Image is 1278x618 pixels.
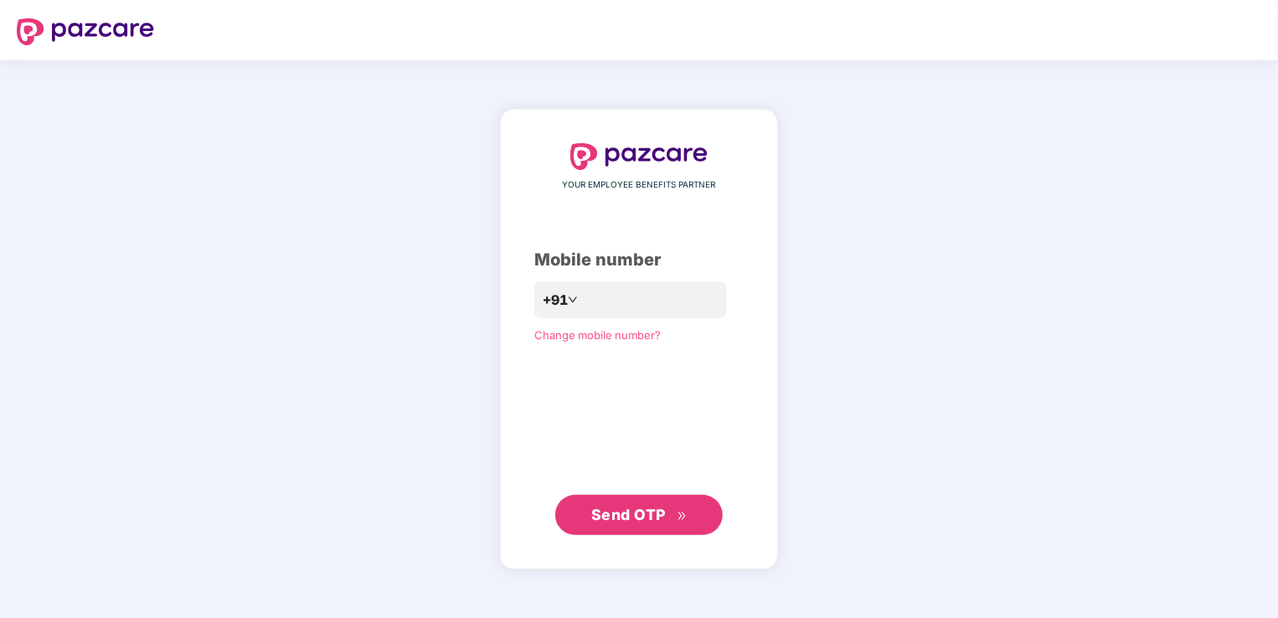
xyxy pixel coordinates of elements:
[570,143,708,170] img: logo
[568,295,578,305] span: down
[591,506,666,523] span: Send OTP
[534,328,661,342] a: Change mobile number?
[17,18,154,45] img: logo
[543,290,568,311] span: +91
[555,495,723,535] button: Send OTPdouble-right
[677,511,688,522] span: double-right
[534,247,744,273] div: Mobile number
[563,178,716,192] span: YOUR EMPLOYEE BENEFITS PARTNER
